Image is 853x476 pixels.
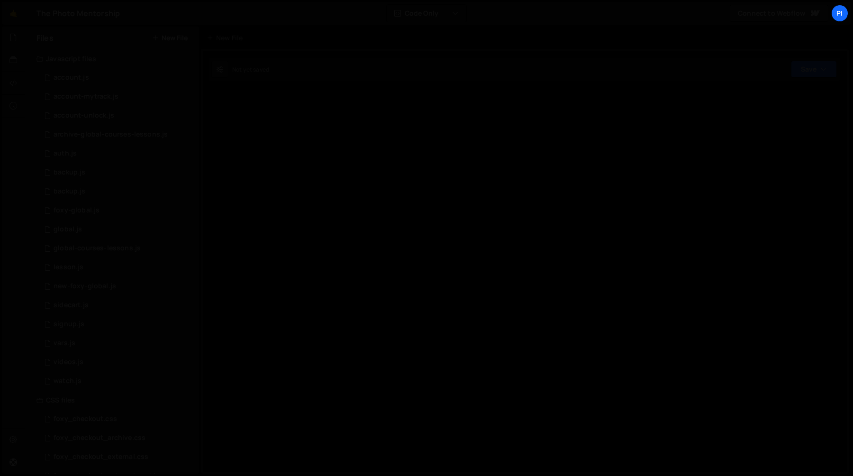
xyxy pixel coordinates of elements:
div: foxy_checkout_external.css [54,453,148,461]
div: foxy_checkout.css [54,415,117,423]
div: 13533/43968.js [36,125,199,144]
div: account.js [54,73,89,82]
div: 13533/35292.js [36,239,199,258]
div: CSS files [25,391,199,410]
div: 13533/43446.js [36,296,199,315]
a: Connect to Webflow [730,5,828,22]
div: lesson.js [54,263,83,272]
div: 13533/45030.js [36,163,199,182]
div: 13533/44030.css [36,429,199,448]
div: watch.js [54,377,82,385]
div: 13533/35472.js [36,258,199,277]
div: new-foxy-global.js [54,282,116,291]
div: 13533/41206.js [36,106,199,125]
div: 13533/35364.js [36,315,199,334]
div: 13533/38628.js [36,87,199,106]
div: backup.js [54,168,85,177]
div: Javascript files [25,49,199,68]
div: vars.js [54,339,75,348]
div: 13533/40053.js [36,277,199,296]
button: New File [152,34,188,42]
div: 13533/38527.js [36,372,199,391]
div: foxy_checkout_archive.css [54,434,145,442]
div: 13533/39483.js [36,220,199,239]
div: videos.js [54,358,83,366]
div: 13533/38507.css [36,410,199,429]
div: archive-global-courses-lessons.js [54,130,168,139]
a: Pi [831,5,848,22]
button: Save [791,61,837,78]
div: 13533/45031.js [36,182,199,201]
div: global.js [54,225,82,234]
div: The Photo Mentorship [36,8,120,19]
div: global-courses-lessons.js [54,244,141,253]
div: 13533/42246.js [36,353,199,372]
div: 13533/38978.js [36,334,199,353]
div: 13533/34034.js [36,144,199,163]
div: Not yet saved [232,65,269,73]
div: backup.js [54,187,85,196]
div: account-unlock.js [54,111,114,120]
div: auth.js [54,149,77,158]
div: 13533/34219.js [36,201,199,220]
div: New File [207,33,246,43]
button: Code Only [387,5,466,22]
a: 🤙 [2,2,25,25]
div: foxy-global.js [54,206,100,215]
h2: Files [36,33,54,43]
div: 13533/34220.js [36,68,199,87]
div: 13533/38747.css [36,448,199,467]
div: sidecart.js [54,301,89,310]
div: signup.js [54,320,84,329]
div: account-mytrack.js [54,92,118,101]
